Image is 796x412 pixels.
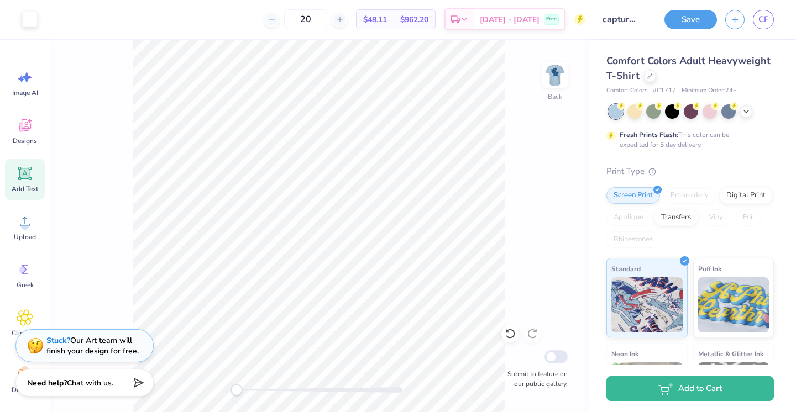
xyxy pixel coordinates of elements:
[611,277,683,332] img: Standard
[611,263,641,274] span: Standard
[46,335,70,346] strong: Stuck?
[12,88,38,97] span: Image AI
[46,335,139,356] div: Our Art team will finish your design for free.
[620,130,756,150] div: This color can be expedited for 5 day delivery.
[480,14,540,25] span: [DATE] - [DATE]
[13,136,37,145] span: Designs
[736,209,762,226] div: Foil
[606,231,660,248] div: Rhinestones
[12,385,38,394] span: Decorate
[606,54,771,82] span: Comfort Colors Adult Heavyweight T-Shirt
[653,86,676,96] span: # C1717
[17,281,34,289] span: Greek
[620,130,678,139] strong: Fresh Prints Flash:
[606,165,774,178] div: Print Type
[67,378,113,388] span: Chat with us.
[758,13,768,26] span: CF
[7,329,43,346] span: Clipart & logos
[663,187,716,204] div: Embroidery
[363,14,387,25] span: $48.11
[284,9,327,29] input: – –
[606,209,651,226] div: Applique
[544,64,566,86] img: Back
[27,378,67,388] strong: Need help?
[698,263,721,274] span: Puff Ink
[654,209,698,226] div: Transfers
[606,187,660,204] div: Screen Print
[664,10,717,29] button: Save
[719,187,773,204] div: Digital Print
[501,369,568,389] label: Submit to feature on our public gallery.
[698,277,769,332] img: Puff Ink
[606,376,774,401] button: Add to Cart
[753,10,774,29] a: CF
[698,348,763,360] span: Metallic & Glitter Ink
[400,14,428,25] span: $962.20
[546,15,557,23] span: Free
[12,184,38,193] span: Add Text
[594,8,648,30] input: Untitled Design
[548,92,562,102] div: Back
[701,209,732,226] div: Vinyl
[231,384,242,395] div: Accessibility label
[606,86,647,96] span: Comfort Colors
[611,348,638,360] span: Neon Ink
[682,86,737,96] span: Minimum Order: 24 +
[14,233,36,241] span: Upload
